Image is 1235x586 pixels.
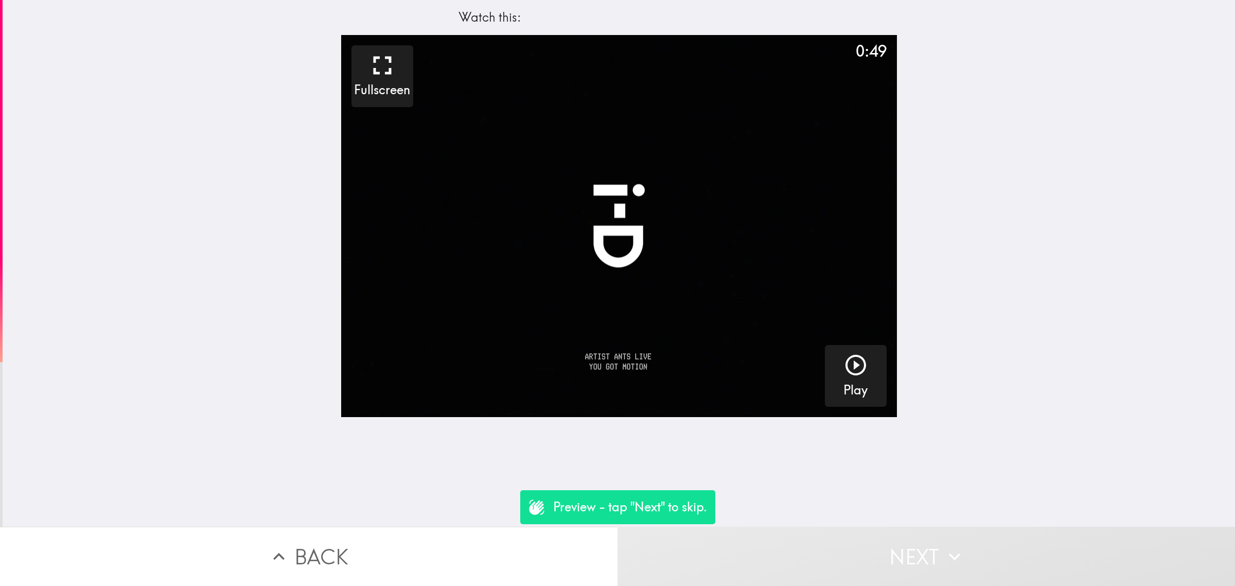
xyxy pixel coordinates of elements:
h5: Play [843,382,868,399]
div: Watch this: [458,9,780,26]
button: Play [825,345,887,407]
h5: Fullscreen [354,81,410,99]
p: Preview - tap "Next" to skip. [553,498,707,516]
div: 0:49 [856,40,887,62]
button: Fullscreen [351,45,413,107]
button: Next [617,527,1235,586]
